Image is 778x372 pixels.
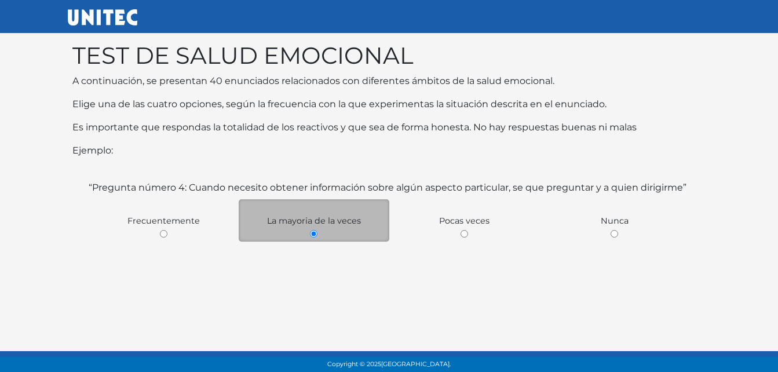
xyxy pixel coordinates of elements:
[68,9,137,25] img: UNITEC
[72,42,706,70] h1: TEST DE SALUD EMOCIONAL
[72,144,706,158] p: Ejemplo:
[72,97,706,111] p: Elige una de las cuatro opciones, según la frecuencia con la que experimentas la situación descri...
[72,74,706,88] p: A continuación, se presentan 40 enunciados relacionados con diferentes ámbitos de la salud emocio...
[267,216,361,226] span: La mayoria de la veces
[439,216,490,226] span: Pocas veces
[127,216,200,226] span: Frecuentemente
[89,181,686,195] label: “Pregunta número 4: Cuando necesito obtener información sobre algún aspecto particular, se que pr...
[381,360,451,368] span: [GEOGRAPHIC_DATA].
[72,121,706,134] p: Es importante que respondas la totalidad de los reactivos y que sea de forma honesta. No hay resp...
[601,216,629,226] span: Nunca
